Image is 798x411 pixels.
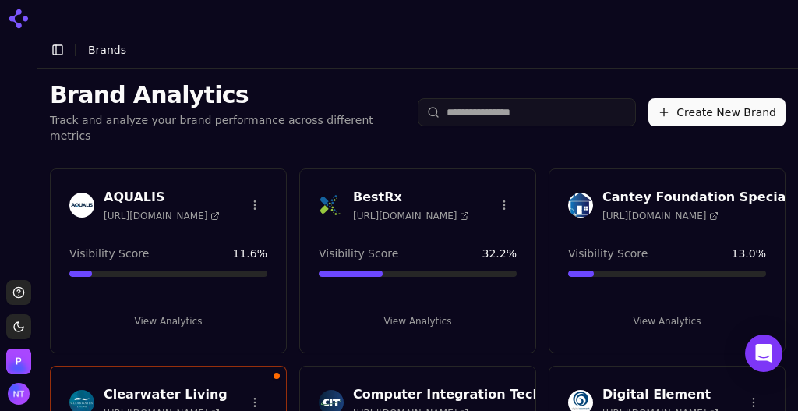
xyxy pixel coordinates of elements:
span: 11.6 % [233,246,267,261]
span: 32.2 % [482,246,517,261]
h3: AQUALIS [104,188,220,207]
img: AQUALIS [69,193,94,218]
img: Cantey Foundation Specialists [568,193,593,218]
span: Visibility Score [568,246,648,261]
span: Visibility Score [319,246,398,261]
button: Open user button [8,383,30,405]
p: Track and analyze your brand performance across different metrics [50,112,405,143]
button: View Analytics [69,309,267,334]
div: Open Intercom Messenger [745,335,782,372]
button: View Analytics [319,309,517,334]
span: 13.0 % [732,246,766,261]
h3: BestRx [353,188,469,207]
span: Visibility Score [69,246,149,261]
span: [URL][DOMAIN_NAME] [104,210,220,222]
span: Brands [88,44,126,56]
button: Create New Brand [648,98,786,126]
button: View Analytics [568,309,766,334]
img: Nate Tower [8,383,30,405]
h3: Computer Integration Technologies Inc. [353,385,630,404]
img: BestRx [319,193,344,218]
button: Open organization switcher [6,349,31,374]
h1: Brand Analytics [50,81,405,109]
img: Perrill [6,349,31,374]
span: [URL][DOMAIN_NAME] [353,210,469,222]
h3: Digital Element [602,385,719,404]
h3: Clearwater Living [104,385,228,404]
span: [URL][DOMAIN_NAME] [602,210,719,222]
nav: breadcrumb [88,42,126,58]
